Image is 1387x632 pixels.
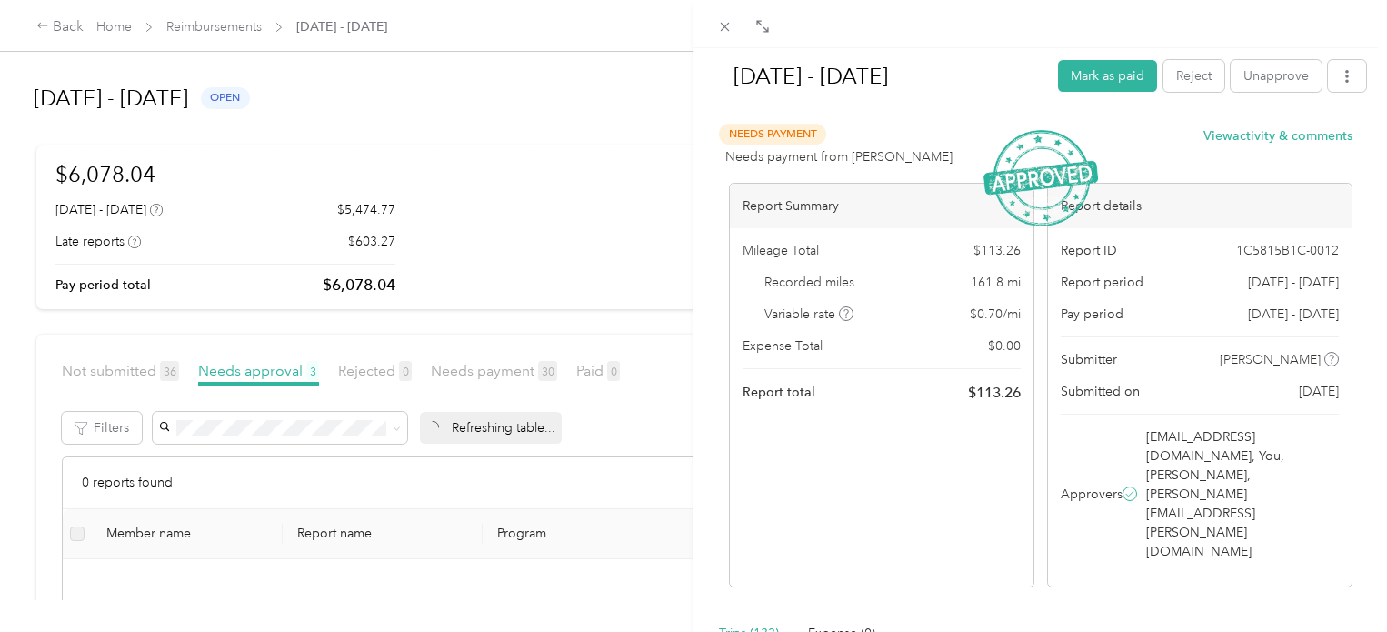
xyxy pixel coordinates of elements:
span: 161.8 mi [971,273,1021,292]
button: Reject [1163,60,1224,92]
span: Variable rate [764,305,853,324]
span: Expense Total [743,336,823,356]
span: Submitter [1061,350,1117,369]
span: 1C5815B1C-0012 [1236,241,1339,260]
button: Viewactivity & comments [1203,126,1352,145]
span: Approvers [1061,485,1123,504]
button: Unapprove [1231,60,1322,92]
span: [DATE] - [DATE] [1248,305,1339,324]
span: Submitted on [1061,382,1140,401]
span: $ 0.70 / mi [970,305,1021,324]
span: Report period [1061,273,1143,292]
span: Report total [743,383,815,402]
span: $ 113.26 [973,241,1021,260]
span: [PERSON_NAME] [1220,350,1321,369]
img: ApprovedStamp [983,130,1098,227]
span: Needs payment from [PERSON_NAME] [725,147,953,166]
span: Pay period [1061,305,1123,324]
span: Recorded miles [764,273,854,292]
div: Report details [1048,184,1352,228]
iframe: Everlance-gr Chat Button Frame [1285,530,1387,632]
span: [EMAIL_ADDRESS][DOMAIN_NAME], You, [PERSON_NAME], [PERSON_NAME][EMAIL_ADDRESS][PERSON_NAME][DOMAI... [1146,427,1335,561]
span: $ 0.00 [988,336,1021,356]
span: [DATE] - [DATE] [1248,273,1339,292]
button: Mark as paid [1058,60,1157,92]
span: $ 113.26 [968,382,1021,404]
h1: Aug 1 - 31, 2025 [714,55,1045,98]
span: [DATE] [1299,382,1339,401]
span: Needs Payment [719,124,826,145]
span: Mileage Total [743,241,819,260]
span: Report ID [1061,241,1117,260]
div: Report Summary [730,184,1033,228]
